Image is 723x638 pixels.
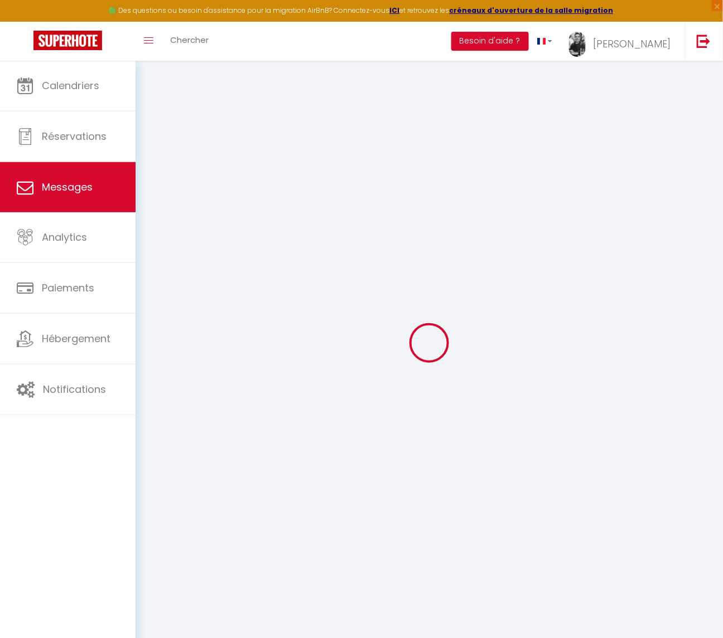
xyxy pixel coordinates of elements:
[561,22,685,61] a: ... [PERSON_NAME]
[162,22,217,61] a: Chercher
[593,37,671,51] span: [PERSON_NAME]
[390,6,400,15] a: ICI
[42,129,107,143] span: Réservations
[9,4,42,38] button: Ouvrir le widget de chat LiveChat
[450,6,614,15] a: créneaux d'ouverture de la salle migration
[33,31,102,50] img: Super Booking
[42,180,93,194] span: Messages
[170,34,209,46] span: Chercher
[43,382,106,396] span: Notifications
[42,332,110,345] span: Hébergement
[451,32,529,51] button: Besoin d'aide ?
[42,281,94,295] span: Paiements
[42,230,87,244] span: Analytics
[676,588,715,630] iframe: Chat
[42,79,99,92] span: Calendriers
[697,34,711,48] img: logout
[569,32,586,57] img: ...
